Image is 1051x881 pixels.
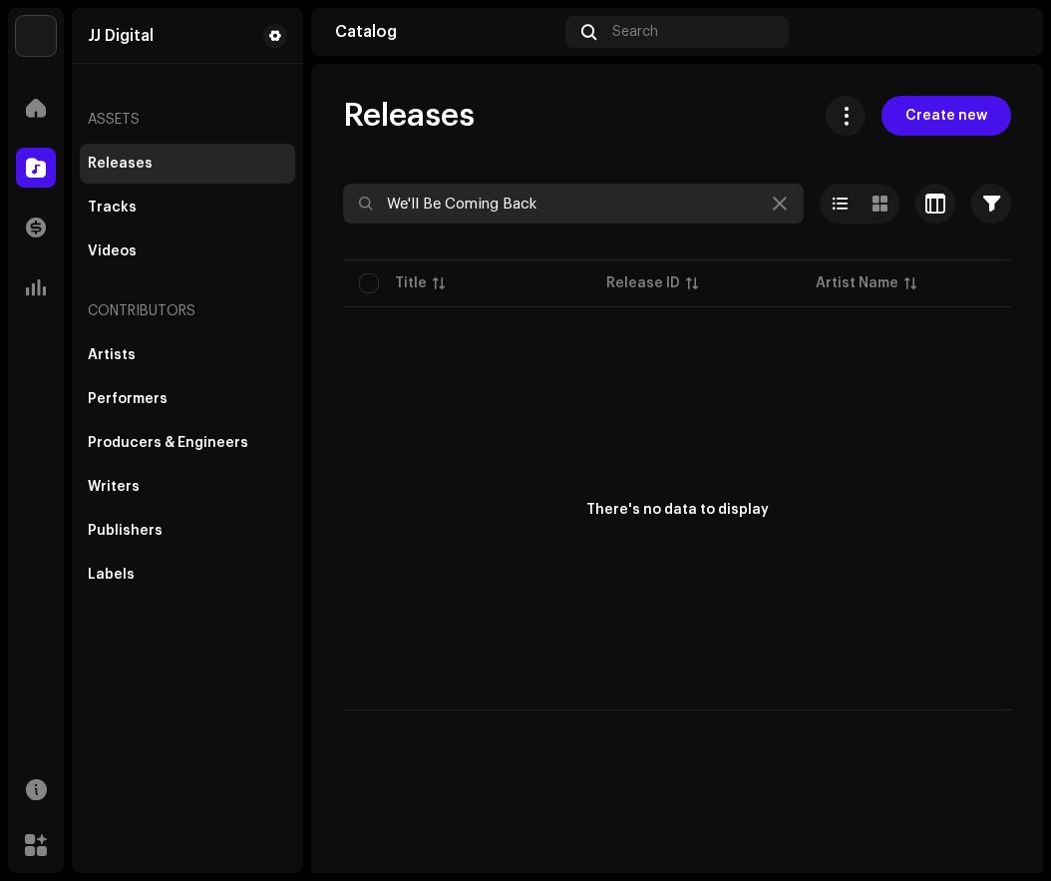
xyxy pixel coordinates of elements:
div: Publishers [88,523,163,539]
div: Releases [88,156,153,172]
re-m-nav-item: Performers [80,379,295,419]
re-m-nav-item: Tracks [80,188,295,227]
div: Writers [88,479,140,495]
span: Create new [905,96,987,136]
div: There's no data to display [586,500,769,521]
re-m-nav-item: Artists [80,335,295,375]
img: 41084ed8-1a50-43c7-9a14-115e2647b274 [987,16,1019,48]
re-a-nav-header: Contributors [80,287,295,335]
button: Create new [881,96,1011,136]
input: Search [343,184,804,223]
span: Search [612,24,658,40]
span: Releases [343,96,475,136]
re-m-nav-item: Videos [80,231,295,271]
re-m-nav-item: Producers & Engineers [80,423,295,463]
div: Labels [88,567,135,583]
div: Videos [88,243,137,259]
div: Producers & Engineers [88,435,248,451]
div: Tracks [88,200,137,216]
img: 33004b37-325d-4a8b-b51f-c12e9b964943 [16,16,56,56]
re-m-nav-item: Releases [80,144,295,184]
div: Catalog [335,24,557,40]
div: JJ Digital [88,28,154,44]
re-a-nav-header: Assets [80,96,295,144]
div: Artists [88,347,136,363]
re-m-nav-item: Labels [80,555,295,595]
re-m-nav-item: Writers [80,467,295,507]
re-m-nav-item: Publishers [80,511,295,551]
div: Performers [88,391,168,407]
